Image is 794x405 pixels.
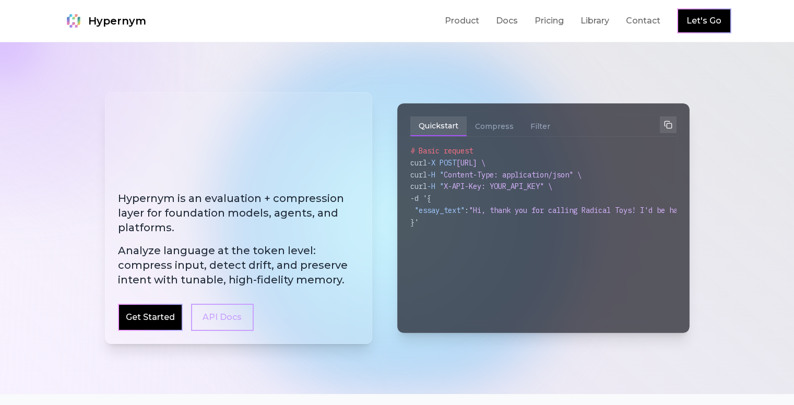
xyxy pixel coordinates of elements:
[414,206,465,215] span: "essay_text"
[410,194,431,203] span: -d '{
[445,15,479,27] a: Product
[118,243,359,287] span: Analyze language at the token level: compress input, detect drift, and preserve intent with tunab...
[118,191,359,287] h2: Hypernym is an evaluation + compression layer for foundation models, agents, and platforms.
[427,158,456,168] span: -X POST
[444,170,582,180] span: Content-Type: application/json" \
[63,10,146,31] a: Hypernym
[410,158,427,168] span: curl
[580,15,609,27] a: Library
[191,304,254,331] a: API Docs
[63,10,84,31] img: Hypernym Logo
[126,311,175,324] a: Get Started
[456,158,485,168] span: [URL] \
[427,170,444,180] span: -H "
[410,218,419,227] span: }'
[410,170,427,180] span: curl
[444,182,552,191] span: X-API-Key: YOUR_API_KEY" \
[535,15,564,27] a: Pricing
[427,182,444,191] span: -H "
[467,116,522,136] button: Compress
[465,206,469,215] span: :
[660,116,677,133] button: Copy to clipboard
[686,15,721,27] a: Let's Go
[410,146,473,156] span: # Basic request
[410,182,427,191] span: curl
[522,116,559,136] button: Filter
[88,14,146,28] span: Hypernym
[496,15,518,27] a: Docs
[410,116,467,136] button: Quickstart
[626,15,660,27] a: Contact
